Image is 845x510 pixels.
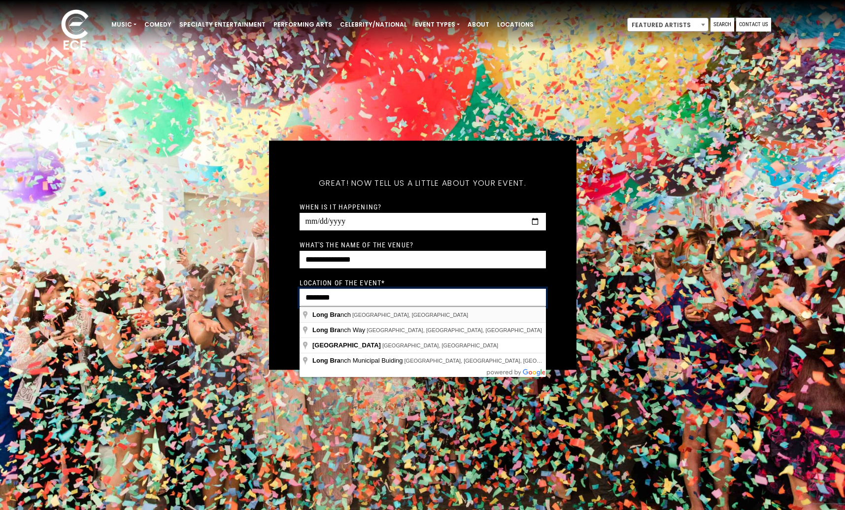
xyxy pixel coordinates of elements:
span: Long Bra [312,357,340,364]
span: [GEOGRAPHIC_DATA], [GEOGRAPHIC_DATA], [GEOGRAPHIC_DATA], [GEOGRAPHIC_DATA] [405,358,639,364]
span: nch [312,311,352,318]
a: Music [107,16,140,33]
a: About [464,16,493,33]
span: [GEOGRAPHIC_DATA] [312,341,381,349]
a: Contact Us [736,18,771,32]
span: nch Municipal Buiding [312,357,405,364]
label: When is it happening? [300,202,382,211]
a: Performing Arts [270,16,336,33]
span: Long Bra [312,311,340,318]
span: Long Bra [312,326,340,334]
label: Location of the event [300,278,385,287]
label: What's the name of the venue? [300,240,413,249]
span: Featured Artists [627,18,709,32]
h5: Great! Now tell us a little about your event. [300,165,546,201]
span: [GEOGRAPHIC_DATA], [GEOGRAPHIC_DATA] [352,312,468,318]
span: [GEOGRAPHIC_DATA], [GEOGRAPHIC_DATA] [382,342,498,348]
a: Search [710,18,734,32]
img: ece_new_logo_whitev2-1.png [50,7,100,55]
a: Specialty Entertainment [175,16,270,33]
a: Comedy [140,16,175,33]
a: Event Types [411,16,464,33]
span: [GEOGRAPHIC_DATA], [GEOGRAPHIC_DATA], [GEOGRAPHIC_DATA] [367,327,542,333]
span: nch Way [312,326,367,334]
span: Featured Artists [628,18,708,32]
a: Celebrity/National [336,16,411,33]
a: Locations [493,16,538,33]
